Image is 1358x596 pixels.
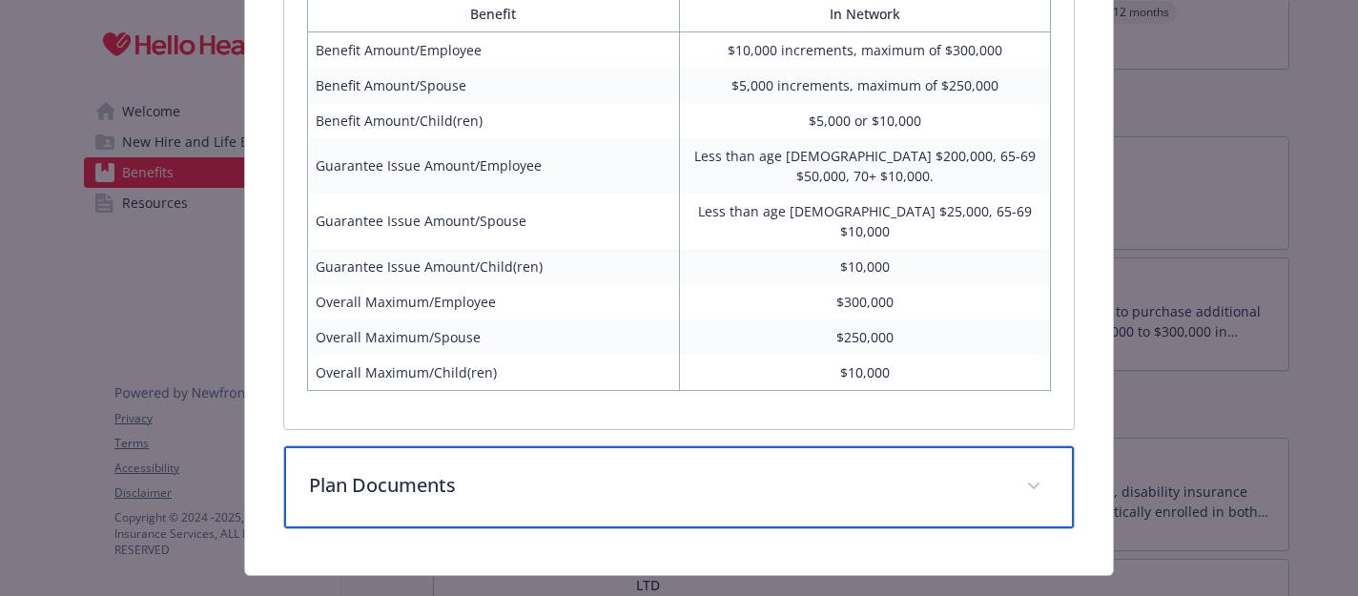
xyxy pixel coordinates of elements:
[308,249,679,284] td: Guarantee Issue Amount/Child(ren)
[284,446,1073,528] div: Plan Documents
[679,284,1050,319] td: $300,000
[679,249,1050,284] td: $10,000
[308,194,679,249] td: Guarantee Issue Amount/Spouse
[308,138,679,194] td: Guarantee Issue Amount/Employee
[679,138,1050,194] td: Less than age [DEMOGRAPHIC_DATA] $200,000, 65-69 $50,000, 70+ $10,000.
[308,31,679,68] td: Benefit Amount/Employee
[679,103,1050,138] td: $5,000 or $10,000
[308,68,679,103] td: Benefit Amount/Spouse
[308,319,679,355] td: Overall Maximum/Spouse
[308,355,679,391] td: Overall Maximum/Child(ren)
[308,284,679,319] td: Overall Maximum/Employee
[679,68,1050,103] td: $5,000 increments, maximum of $250,000
[679,355,1050,391] td: $10,000
[679,194,1050,249] td: Less than age [DEMOGRAPHIC_DATA] $25,000, 65-69 $10,000
[309,471,1002,500] p: Plan Documents
[679,319,1050,355] td: $250,000
[679,31,1050,68] td: $10,000 increments, maximum of $300,000
[308,103,679,138] td: Benefit Amount/Child(ren)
